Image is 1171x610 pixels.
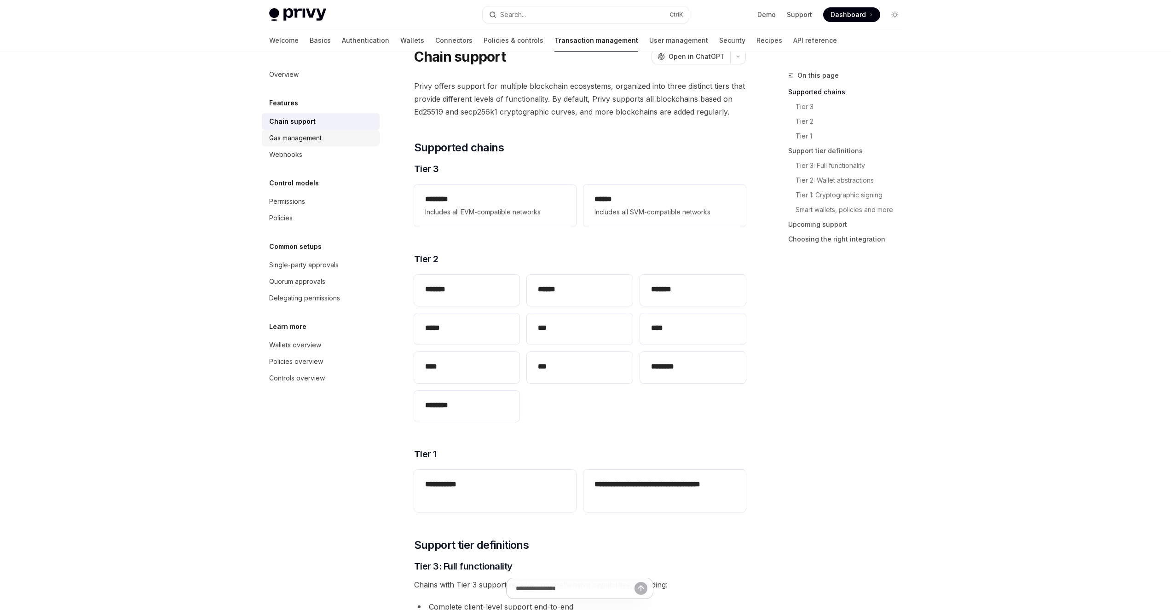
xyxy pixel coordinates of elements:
[414,48,506,65] h1: Chain support
[269,321,306,332] h5: Learn more
[757,10,776,19] a: Demo
[269,69,299,80] div: Overview
[414,80,746,118] span: Privy offers support for multiple blockchain ecosystems, organized into three distinct tiers that...
[652,49,730,64] button: Open in ChatGPT
[269,276,325,287] div: Quorum approvals
[788,217,910,232] a: Upcoming support
[262,290,380,306] a: Delegating permissions
[414,140,504,155] span: Supported chains
[310,29,331,52] a: Basics
[788,144,910,158] a: Support tier definitions
[262,210,380,226] a: Policies
[756,29,782,52] a: Recipes
[262,337,380,353] a: Wallets overview
[414,560,513,573] span: Tier 3: Full functionality
[269,241,322,252] h5: Common setups
[831,10,866,19] span: Dashboard
[788,99,910,114] a: Tier 3
[269,196,305,207] div: Permissions
[269,98,298,109] h5: Features
[787,10,812,19] a: Support
[788,158,910,173] a: Tier 3: Full functionality
[262,353,380,370] a: Policies overview
[262,273,380,290] a: Quorum approvals
[269,373,325,384] div: Controls overview
[483,6,689,23] button: Open search
[788,85,910,99] a: Supported chains
[262,257,380,273] a: Single-party approvals
[262,113,380,130] a: Chain support
[269,8,326,21] img: light logo
[719,29,745,52] a: Security
[788,202,910,217] a: Smart wallets, policies and more
[793,29,837,52] a: API reference
[269,132,322,144] div: Gas management
[269,340,321,351] div: Wallets overview
[888,7,902,22] button: Toggle dark mode
[554,29,638,52] a: Transaction management
[400,29,424,52] a: Wallets
[269,178,319,189] h5: Control models
[414,448,437,460] span: Tier 1
[262,130,380,146] a: Gas management
[414,162,439,175] span: Tier 3
[788,188,910,202] a: Tier 1: Cryptographic signing
[262,370,380,386] a: Controls overview
[269,293,340,304] div: Delegating permissions
[262,66,380,83] a: Overview
[649,29,708,52] a: User management
[500,9,526,20] div: Search...
[425,207,565,218] span: Includes all EVM-compatible networks
[583,184,745,227] a: **** *Includes all SVM-compatible networks
[435,29,473,52] a: Connectors
[269,259,339,270] div: Single-party approvals
[269,116,316,127] div: Chain support
[788,114,910,129] a: Tier 2
[269,29,299,52] a: Welcome
[262,146,380,163] a: Webhooks
[262,193,380,210] a: Permissions
[788,232,910,247] a: Choosing the right integration
[414,538,529,552] span: Support tier definitions
[269,356,323,367] div: Policies overview
[269,213,293,224] div: Policies
[797,70,839,81] span: On this page
[414,184,576,227] a: **** ***Includes all EVM-compatible networks
[414,253,438,265] span: Tier 2
[342,29,389,52] a: Authentication
[269,149,302,160] div: Webhooks
[484,29,543,52] a: Policies & controls
[788,173,910,188] a: Tier 2: Wallet abstractions
[669,11,683,18] span: Ctrl K
[635,582,647,595] button: Send message
[516,578,635,598] input: Ask a question...
[788,129,910,144] a: Tier 1
[669,52,725,61] span: Open in ChatGPT
[823,7,880,22] a: Dashboard
[594,207,734,218] span: Includes all SVM-compatible networks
